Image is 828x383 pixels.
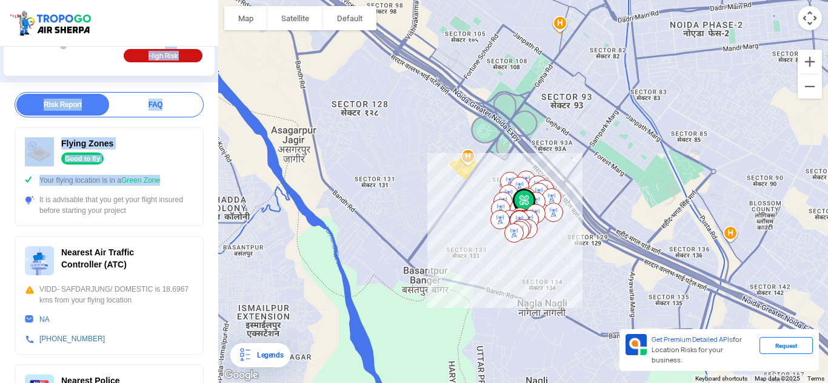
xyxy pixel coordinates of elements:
span: Green Zone [121,176,160,185]
div: FAQ [109,94,202,116]
button: Show street map [224,6,267,30]
button: Keyboard shortcuts [695,375,747,383]
div: Request [760,337,813,354]
button: Zoom in [798,50,822,74]
span: Get Premium Detailed APIs [652,335,733,344]
a: [PHONE_NUMBER] [39,335,105,343]
span: Nearest Air Traffic Controller (ATC) [61,247,134,269]
a: NA [39,315,50,324]
button: Zoom out [798,74,822,99]
div: Legends [252,348,283,362]
img: Premium APIs [626,334,647,355]
span: Flying Zones [61,139,113,148]
div: Your flying location is in a [25,175,193,186]
button: Map camera controls [798,6,822,30]
div: Risk Report [16,94,109,116]
a: Open this area in Google Maps (opens a new window) [221,367,261,383]
div: for Location Risks for your business. [647,334,760,366]
img: ic_tgdronemaps.svg [9,9,95,37]
img: ic_nofly.svg [25,137,54,166]
img: ic_atc.svg [25,246,54,275]
div: High Risk [124,49,202,62]
div: It is advisable that you get your flight insured before starting your project [25,194,193,216]
button: Show satellite imagery [267,6,323,30]
img: Google [221,367,261,383]
span: Map data ©2025 [755,375,800,382]
div: VIDD- SAFDARJUNG/ DOMESTIC is 18.6967 kms from your flying location [25,284,193,306]
img: Legends [238,348,252,362]
div: Good to fly [61,152,104,165]
a: Terms [807,375,824,382]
